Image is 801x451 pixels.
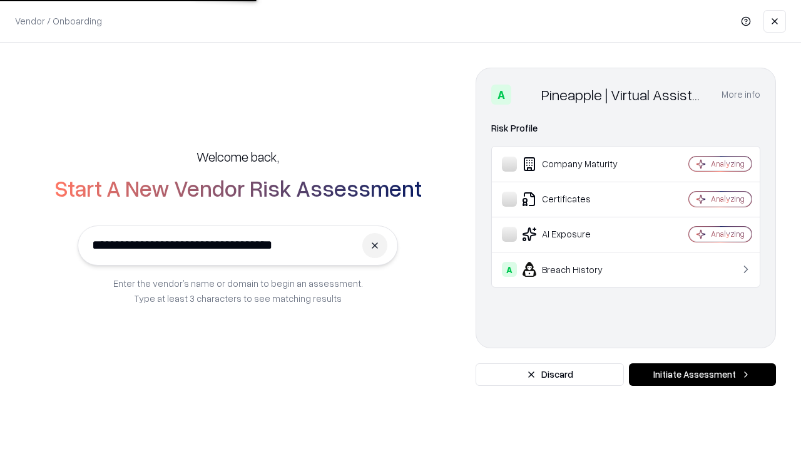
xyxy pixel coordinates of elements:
[502,227,651,242] div: AI Exposure
[711,229,745,239] div: Analyzing
[54,175,422,200] h2: Start A New Vendor Risk Assessment
[711,158,745,169] div: Analyzing
[541,85,707,105] div: Pineapple | Virtual Assistant Agency
[15,14,102,28] p: Vendor / Onboarding
[491,121,760,136] div: Risk Profile
[476,363,624,386] button: Discard
[629,363,776,386] button: Initiate Assessment
[502,157,651,172] div: Company Maturity
[491,85,511,105] div: A
[502,262,651,277] div: Breach History
[502,262,517,277] div: A
[502,192,651,207] div: Certificates
[516,85,536,105] img: Pineapple | Virtual Assistant Agency
[113,276,363,306] p: Enter the vendor’s name or domain to begin an assessment. Type at least 3 characters to see match...
[711,194,745,204] div: Analyzing
[722,83,760,106] button: More info
[196,148,279,165] h5: Welcome back,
